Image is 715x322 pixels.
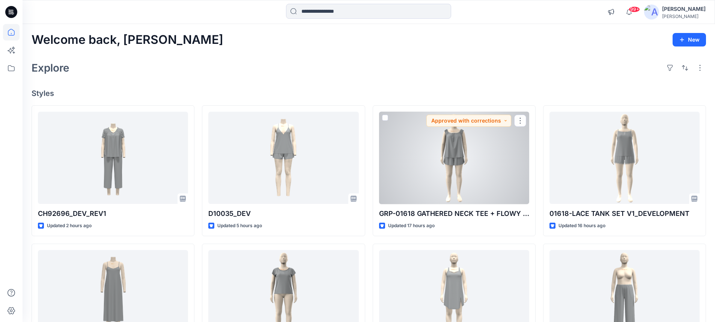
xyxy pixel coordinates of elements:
[673,33,706,46] button: New
[549,208,700,219] p: 01618-LACE TANK SET V1_DEVELOPMENT
[32,33,223,47] h2: Welcome back, [PERSON_NAME]
[32,89,706,98] h4: Styles
[379,112,529,204] a: GRP-01618 GATHERED NECK TEE + FLOWY SHORT_DEVELOPMENT
[38,112,188,204] a: CH92696_DEV_REV1
[558,222,605,230] p: Updated 16 hours ago
[38,208,188,219] p: CH92696_DEV_REV1
[662,13,706,19] div: [PERSON_NAME]
[549,112,700,204] a: 01618-LACE TANK SET V1_DEVELOPMENT
[629,6,640,12] span: 99+
[208,208,358,219] p: D10035_DEV
[388,222,435,230] p: Updated 17 hours ago
[47,222,92,230] p: Updated 2 hours ago
[662,4,706,13] div: [PERSON_NAME]
[644,4,659,19] img: avatar
[217,222,262,230] p: Updated 5 hours ago
[379,208,529,219] p: GRP-01618 GATHERED NECK TEE + FLOWY SHORT_DEVELOPMENT
[208,112,358,204] a: D10035_DEV
[32,62,69,74] h2: Explore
